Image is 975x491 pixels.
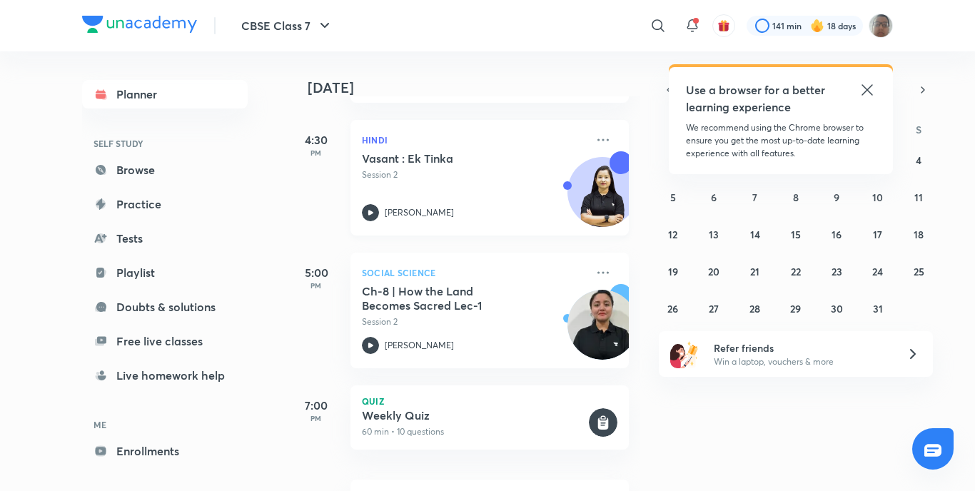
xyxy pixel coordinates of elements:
abbr: October 12, 2025 [668,228,677,241]
button: October 26, 2025 [662,297,684,320]
abbr: October 28, 2025 [749,302,760,315]
button: October 5, 2025 [662,186,684,208]
abbr: October 7, 2025 [752,191,757,204]
p: [PERSON_NAME] [385,206,454,219]
abbr: Saturday [916,123,921,136]
abbr: October 21, 2025 [750,265,759,278]
img: referral [670,340,699,368]
button: October 23, 2025 [825,260,848,283]
p: Social Science [362,264,586,281]
p: PM [288,281,345,290]
img: Company Logo [82,16,197,33]
button: avatar [712,14,735,37]
abbr: October 19, 2025 [668,265,678,278]
p: 60 min • 10 questions [362,425,586,438]
h6: SELF STUDY [82,131,248,156]
a: Practice [82,190,248,218]
button: October 21, 2025 [744,260,767,283]
button: October 18, 2025 [907,223,930,246]
abbr: October 13, 2025 [709,228,719,241]
h6: ME [82,412,248,437]
button: October 10, 2025 [867,186,889,208]
abbr: October 4, 2025 [916,153,921,167]
p: [PERSON_NAME] [385,339,454,352]
p: Session 2 [362,168,586,181]
abbr: October 9, 2025 [834,191,839,204]
abbr: October 15, 2025 [791,228,801,241]
a: Browse [82,156,248,184]
h6: Refer friends [714,340,889,355]
abbr: October 20, 2025 [708,265,719,278]
abbr: October 17, 2025 [873,228,882,241]
button: October 16, 2025 [825,223,848,246]
button: October 17, 2025 [867,223,889,246]
button: October 20, 2025 [702,260,725,283]
h5: 7:00 [288,397,345,414]
abbr: October 26, 2025 [667,302,678,315]
button: October 25, 2025 [907,260,930,283]
abbr: October 29, 2025 [790,302,801,315]
p: Win a laptop, vouchers & more [714,355,889,368]
a: Doubts & solutions [82,293,248,321]
a: Planner [82,80,248,108]
abbr: October 24, 2025 [872,265,883,278]
abbr: October 25, 2025 [914,265,924,278]
button: October 22, 2025 [784,260,807,283]
button: October 27, 2025 [702,297,725,320]
h5: Vasant : Ek Tinka [362,151,540,166]
p: PM [288,414,345,422]
p: PM [288,148,345,157]
img: streak [810,19,824,33]
button: October 8, 2025 [784,186,807,208]
a: Live homework help [82,361,248,390]
p: Hindi [362,131,586,148]
button: October 7, 2025 [744,186,767,208]
a: Tests [82,224,248,253]
abbr: October 27, 2025 [709,302,719,315]
abbr: October 14, 2025 [750,228,760,241]
abbr: October 5, 2025 [670,191,676,204]
button: October 30, 2025 [825,297,848,320]
p: We recommend using the Chrome browser to ensure you get the most up-to-date learning experience w... [686,121,876,160]
button: CBSE Class 7 [233,11,342,40]
a: Enrollments [82,437,248,465]
a: Free live classes [82,327,248,355]
img: Avatar [568,165,637,233]
h5: Use a browser for a better learning experience [686,81,828,116]
button: October 15, 2025 [784,223,807,246]
button: October 12, 2025 [662,223,684,246]
h5: Ch-8 | How the Land Becomes Sacred Lec-1 [362,284,540,313]
abbr: October 8, 2025 [793,191,799,204]
p: Quiz [362,397,617,405]
button: October 4, 2025 [907,148,930,171]
a: Playlist [82,258,248,287]
button: October 29, 2025 [784,297,807,320]
abbr: October 23, 2025 [832,265,842,278]
h4: [DATE] [308,79,643,96]
h5: Weekly Quiz [362,408,586,422]
button: October 14, 2025 [744,223,767,246]
button: October 31, 2025 [867,297,889,320]
button: October 24, 2025 [867,260,889,283]
button: October 6, 2025 [702,186,725,208]
h5: 5:00 [288,264,345,281]
abbr: October 10, 2025 [872,191,883,204]
img: Vinayak Mishra [869,14,893,38]
abbr: October 31, 2025 [873,302,883,315]
abbr: October 6, 2025 [711,191,717,204]
abbr: October 22, 2025 [791,265,801,278]
button: October 13, 2025 [702,223,725,246]
button: October 11, 2025 [907,186,930,208]
a: Company Logo [82,16,197,36]
abbr: October 30, 2025 [831,302,843,315]
abbr: October 11, 2025 [914,191,923,204]
p: Session 2 [362,315,586,328]
h5: 4:30 [288,131,345,148]
abbr: October 18, 2025 [914,228,924,241]
button: October 28, 2025 [744,297,767,320]
abbr: October 16, 2025 [832,228,842,241]
button: October 19, 2025 [662,260,684,283]
img: avatar [717,19,730,32]
button: October 9, 2025 [825,186,848,208]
